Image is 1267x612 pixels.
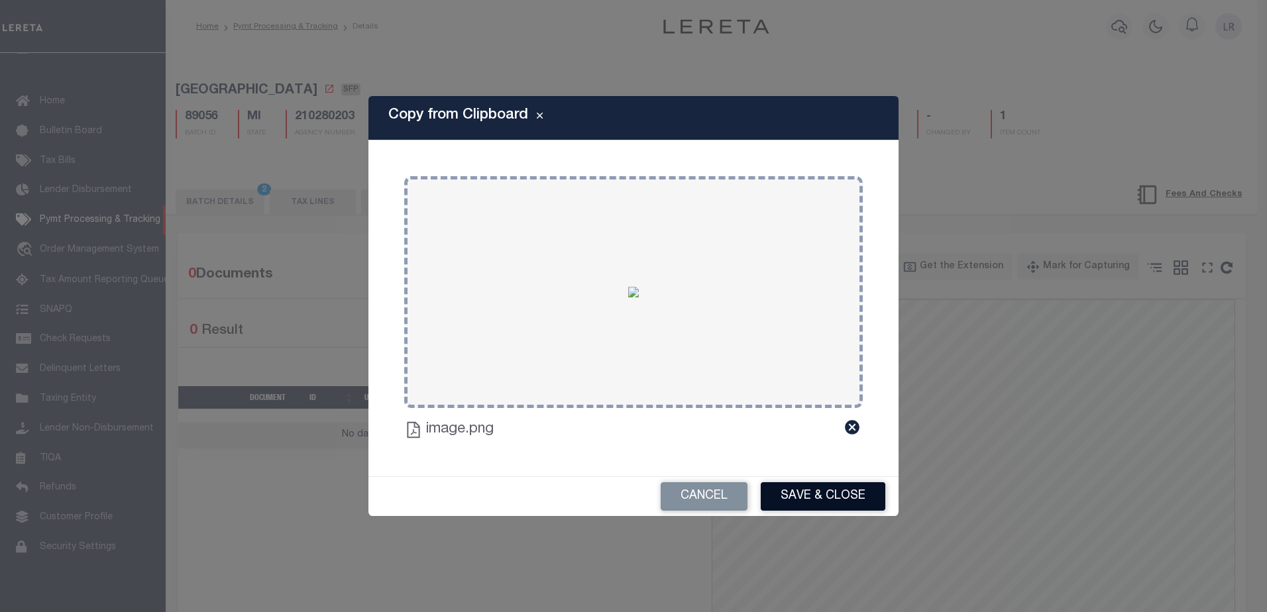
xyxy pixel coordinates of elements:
[388,107,528,124] h5: Copy from Clipboard
[528,110,551,126] button: Close
[425,419,769,440] label: image.png
[661,482,747,511] button: Cancel
[628,287,639,297] img: c455c431-08fb-4cde-86f1-947c75556ede
[761,482,885,511] button: Save & Close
